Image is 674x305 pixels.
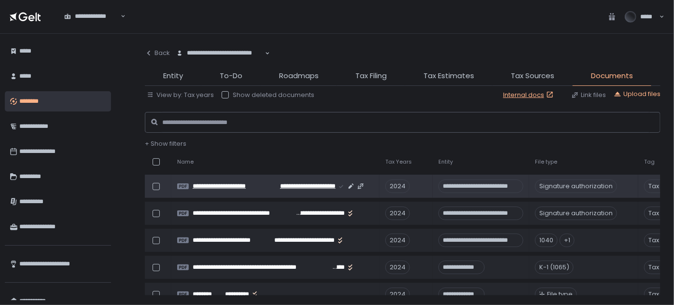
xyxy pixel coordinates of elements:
div: 2024 [385,207,410,220]
button: + Show filters [145,139,186,148]
div: Signature authorization [535,180,617,193]
input: Search for option [176,57,264,67]
span: Tag [644,158,655,166]
div: 2024 [385,288,410,301]
div: 2024 [385,234,410,247]
span: Name [177,158,194,166]
span: To-Do [220,70,242,82]
span: Tax Filing [355,70,387,82]
a: Internal docs [503,91,556,99]
span: Tax Years [385,158,412,166]
div: Back [145,49,170,57]
div: Search for option [170,43,270,63]
div: Search for option [58,7,126,27]
span: Tax Sources [511,70,554,82]
div: 2024 [385,261,410,274]
div: Signature authorization [535,207,617,220]
span: Entity [438,158,453,166]
div: 2024 [385,180,410,193]
button: Upload files [614,90,660,98]
div: K-1 (1065) [535,261,574,274]
span: File type [535,158,557,166]
span: Entity [163,70,183,82]
span: Tax Estimates [423,70,474,82]
button: Back [145,43,170,63]
button: View by: Tax years [147,91,214,99]
div: 1040 [535,234,558,247]
input: Search for option [64,21,120,30]
button: Link files [571,91,606,99]
span: Documents [591,70,633,82]
span: Roadmaps [279,70,319,82]
span: File type [547,290,573,299]
div: +1 [560,234,575,247]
